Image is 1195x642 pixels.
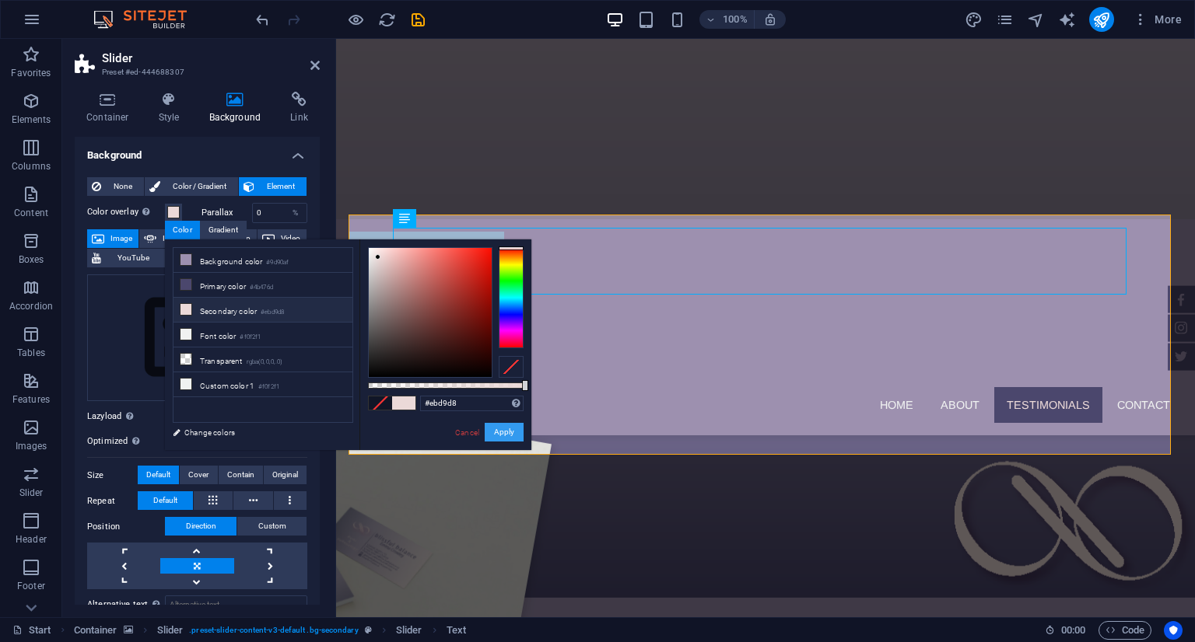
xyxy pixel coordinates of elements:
[139,229,210,248] button: Image slider
[447,621,466,640] span: Click to select. Double-click to edit
[219,466,263,484] button: Contain
[259,177,302,196] span: Element
[250,282,273,293] small: #4b476d
[253,10,272,29] button: undo
[19,487,44,499] p: Slider
[173,298,352,323] li: Secondary color
[16,533,47,546] p: Header
[346,10,365,29] button: Click here to leave preview mode and continue editing
[965,10,983,29] button: design
[173,273,352,298] li: Primary color
[996,10,1015,29] button: pages
[12,160,51,173] p: Columns
[227,466,254,484] span: Contain
[763,12,777,26] i: On resize automatically adjust zoom level to fit chosen device.
[9,300,53,312] p: Accordion
[409,11,427,29] i: Save (Ctrl+S)
[239,177,307,196] button: Element
[87,407,165,426] label: Lazyload
[16,440,47,452] p: Images
[377,10,396,29] button: reload
[74,621,466,640] nav: breadcrumb
[189,621,358,640] span: . preset-slider-content-v3-default .bg-secondary
[1058,11,1076,29] i: AI Writer
[102,51,320,65] h2: Slider
[247,357,283,368] small: rgba(0,0,0,.0)
[240,332,261,343] small: #f0f2f1
[138,491,193,510] button: Default
[75,92,147,124] h4: Container
[1045,621,1086,640] h6: Session time
[106,177,139,196] span: None
[19,253,44,266] p: Boxes
[272,466,298,484] span: Original
[499,356,524,378] div: Clear Color Selection
[369,396,392,410] span: No Color Selected
[165,423,345,442] a: Change colors
[378,11,396,29] i: Reload page
[198,92,279,124] h4: Background
[165,221,200,239] div: Color
[1106,621,1144,640] span: Code
[124,626,133,634] i: This element contains a background
[138,466,179,484] button: Default
[454,427,481,438] a: Cancel
[258,517,286,536] span: Custom
[87,177,144,196] button: None
[258,382,279,393] small: #f0f2f1
[87,432,165,451] label: Optimized
[186,517,216,536] span: Direction
[279,229,302,248] span: Video
[180,466,217,484] button: Cover
[1164,621,1183,640] button: Usercentrics
[1092,11,1110,29] i: Publish
[14,207,48,219] p: Content
[723,10,748,29] h6: 100%
[87,492,138,511] label: Repeat
[266,257,289,268] small: #9d90af
[147,92,198,124] h4: Style
[201,221,246,239] div: Gradient
[75,137,320,165] h4: Background
[188,466,209,484] span: Cover
[12,113,51,126] p: Elements
[485,423,524,441] button: Apply
[1058,10,1077,29] button: text_generator
[173,323,352,347] li: Font color
[87,466,138,485] label: Size
[1072,624,1074,636] span: :
[157,621,184,640] span: Click to select. Double-click to edit
[1127,7,1188,32] button: More
[87,203,165,222] label: Color overlay
[165,595,307,614] input: Alternative text...
[965,11,983,29] i: Design (Ctrl+Alt+Y)
[74,621,117,640] span: Click to select. Double-click to edit
[261,307,284,318] small: #ebd9d8
[109,229,134,248] span: Image
[89,10,206,29] img: Editor Logo
[1133,12,1182,27] span: More
[87,229,138,248] button: Image
[17,580,45,592] p: Footer
[202,208,252,217] label: Parallax
[264,466,307,484] button: Original
[699,10,755,29] button: 100%
[12,621,51,640] a: Click to cancel selection. Double-click to open Pages
[285,204,307,222] div: %
[102,65,289,79] h3: Preset #ed-444688307
[87,595,165,614] label: Alternative text
[254,11,272,29] i: Undo: Change background (Ctrl+Z)
[11,67,51,79] p: Favorites
[365,626,372,634] i: This element is a customizable preset
[1027,11,1045,29] i: Navigator
[392,396,415,410] span: #ebd9d8
[145,177,238,196] button: Color / Gradient
[106,249,160,267] span: YouTube
[1061,621,1085,640] span: 00 00
[87,518,165,536] label: Position
[173,347,352,372] li: Transparent
[258,229,307,248] button: Video
[153,491,177,510] span: Default
[279,92,320,124] h4: Link
[87,249,165,267] button: YouTube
